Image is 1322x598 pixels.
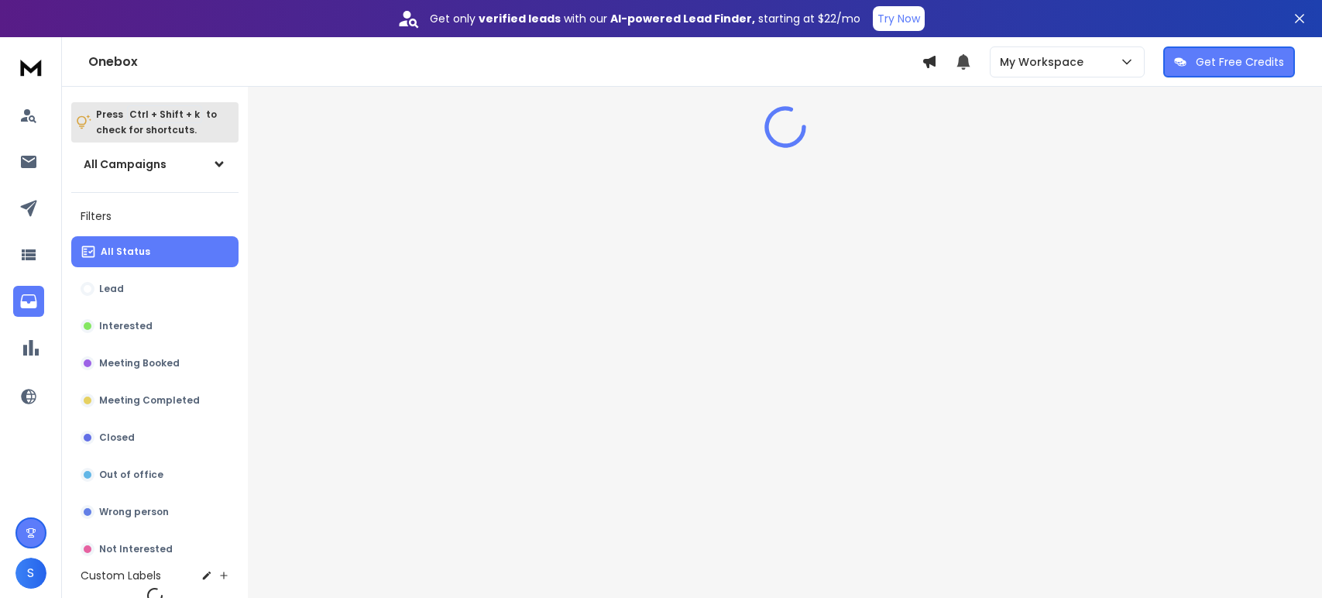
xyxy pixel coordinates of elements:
[99,506,169,518] p: Wrong person
[127,105,202,123] span: Ctrl + Shift + k
[71,348,239,379] button: Meeting Booked
[71,459,239,490] button: Out of office
[101,246,150,258] p: All Status
[84,156,167,172] h1: All Campaigns
[1163,46,1295,77] button: Get Free Credits
[71,497,239,528] button: Wrong person
[71,149,239,180] button: All Campaigns
[1000,54,1090,70] p: My Workspace
[99,469,163,481] p: Out of office
[99,320,153,332] p: Interested
[96,107,217,138] p: Press to check for shortcuts.
[71,534,239,565] button: Not Interested
[15,53,46,81] img: logo
[99,394,200,407] p: Meeting Completed
[81,568,161,583] h3: Custom Labels
[71,205,239,227] h3: Filters
[877,11,920,26] p: Try Now
[430,11,860,26] p: Get only with our starting at $22/mo
[71,273,239,304] button: Lead
[479,11,561,26] strong: verified leads
[15,558,46,589] button: S
[610,11,755,26] strong: AI-powered Lead Finder,
[1196,54,1284,70] p: Get Free Credits
[99,357,180,369] p: Meeting Booked
[99,283,124,295] p: Lead
[71,422,239,453] button: Closed
[71,311,239,342] button: Interested
[873,6,925,31] button: Try Now
[99,543,173,555] p: Not Interested
[71,236,239,267] button: All Status
[71,385,239,416] button: Meeting Completed
[99,431,135,444] p: Closed
[88,53,922,71] h1: Onebox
